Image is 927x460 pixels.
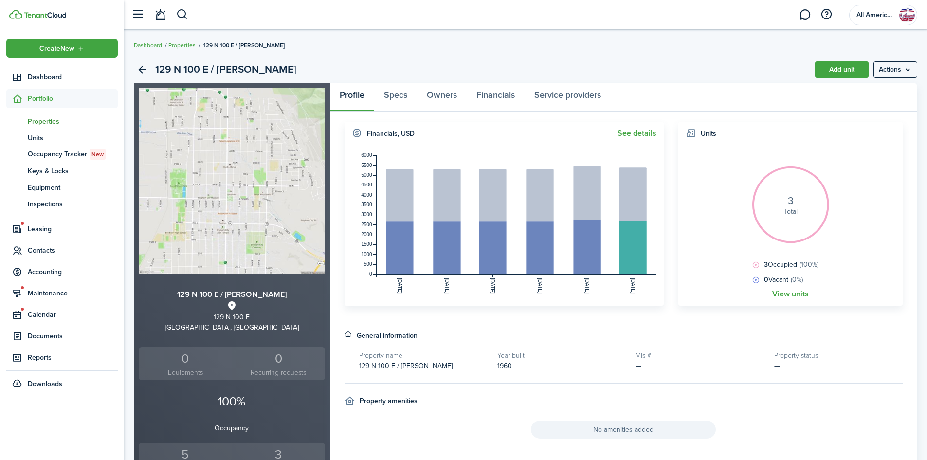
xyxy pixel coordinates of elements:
a: Dashboard [134,41,162,50]
img: TenantCloud [24,12,66,18]
a: See details [618,129,656,138]
span: No amenities added [531,421,716,439]
h5: Year built [497,350,626,361]
span: Dashboard [28,72,118,82]
span: Reports [28,352,118,363]
span: Keys & Locks [28,166,118,176]
img: TenantCloud [9,10,22,19]
a: Equipment [6,179,118,196]
h4: Units [701,129,716,139]
a: Inspections [6,196,118,212]
span: Accounting [28,267,118,277]
span: 1960 [497,361,512,371]
tspan: 4000 [361,192,372,198]
span: 129 N 100 E / [PERSON_NAME] [203,41,285,50]
tspan: 0 [369,272,372,277]
a: Specs [374,83,417,112]
span: Vacant [762,275,803,285]
a: Service providers [525,83,611,112]
h2: 129 N 100 E / [PERSON_NAME] [155,61,296,78]
h4: General information [357,331,418,341]
tspan: 2000 [361,232,372,237]
tspan: 5000 [361,172,372,178]
tspan: [DATE] [490,278,495,294]
p: Occupancy [139,423,325,433]
a: Owners [417,83,467,112]
a: 0Equipments [139,347,232,381]
span: New [91,150,104,159]
h3: 129 N 100 E / [PERSON_NAME] [139,289,325,301]
tspan: 4500 [361,182,372,187]
span: Documents [28,331,118,341]
span: (100%) [800,259,818,270]
div: [GEOGRAPHIC_DATA], [GEOGRAPHIC_DATA] [139,322,325,332]
a: Add unit [815,61,869,78]
tspan: [DATE] [584,278,590,294]
img: All American real estate [899,7,915,23]
tspan: 3000 [361,212,372,218]
i: 3 [788,196,794,206]
a: Keys & Locks [6,163,118,179]
span: Equipment [28,183,118,193]
span: Occupied [762,259,818,270]
span: (0%) [791,275,803,285]
h4: Financials , USD [367,129,415,139]
button: Open sidebar [128,5,147,24]
span: Total [784,206,798,217]
button: Open menu [873,61,917,78]
span: All American real estate [856,12,895,18]
a: Dashboard [6,68,118,87]
span: Properties [28,116,118,127]
p: 100% [139,392,325,411]
span: Maintenance [28,288,118,298]
button: Search [176,6,188,23]
div: 0 [141,350,229,368]
a: Back [134,61,150,78]
small: Recurring requests [235,368,322,378]
a: 0 Recurring requests [232,347,325,381]
span: Units [28,133,118,143]
img: Property avatar [139,88,325,274]
span: Occupancy Tracker [28,149,118,160]
a: Properties [6,113,118,129]
span: — [774,361,780,371]
tspan: [DATE] [537,278,543,294]
span: Portfolio [28,93,118,104]
h5: Property name [359,350,488,361]
button: Open menu [6,39,118,58]
span: Create New [39,45,74,52]
span: Contacts [28,245,118,256]
a: Properties [168,41,196,50]
a: View units [772,290,809,298]
a: Notifications [151,2,169,27]
span: Leasing [28,224,118,234]
div: 0 [235,350,322,368]
a: Messaging [796,2,814,27]
h5: Property status [774,350,903,361]
menu-btn: Actions [873,61,917,78]
tspan: 1500 [361,242,372,247]
tspan: 5500 [361,163,372,168]
tspan: 2500 [361,222,372,227]
a: Units [6,129,118,146]
span: Downloads [28,379,62,389]
tspan: [DATE] [444,278,450,294]
span: Inspections [28,199,118,209]
b: 3 [764,259,768,270]
tspan: [DATE] [630,278,636,294]
tspan: 1000 [361,252,372,257]
span: Calendar [28,310,118,320]
a: Occupancy TrackerNew [6,146,118,163]
div: 129 N 100 E [139,312,325,322]
button: Open resource center [818,6,835,23]
span: 129 N 100 E / [PERSON_NAME] [359,361,453,371]
tspan: [DATE] [397,278,402,294]
span: — [636,361,641,371]
a: Reports [6,348,118,367]
tspan: 500 [364,261,372,267]
small: Equipments [141,368,229,378]
h4: Property amenities [360,396,418,406]
tspan: 3500 [361,202,372,207]
h5: Mls # [636,350,764,361]
tspan: 6000 [361,152,372,158]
